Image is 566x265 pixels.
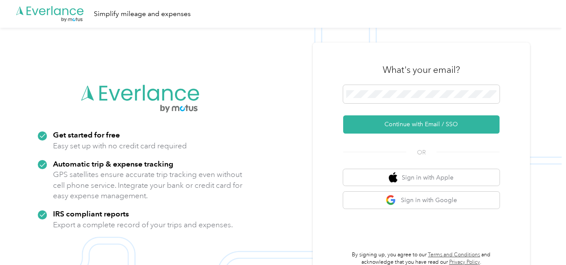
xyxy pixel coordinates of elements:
[53,159,173,168] strong: Automatic trip & expense tracking
[383,64,460,76] h3: What's your email?
[389,172,397,183] img: apple logo
[343,115,500,134] button: Continue with Email / SSO
[428,252,480,258] a: Terms and Conditions
[343,169,500,186] button: apple logoSign in with Apple
[343,192,500,209] button: google logoSign in with Google
[53,169,243,201] p: GPS satellites ensure accurate trip tracking even without cell phone service. Integrate your bank...
[53,141,187,151] p: Easy set up with no credit card required
[94,9,191,20] div: Simplify mileage and expenses
[386,195,397,206] img: google logo
[517,216,566,265] iframe: Everlance-gr Chat Button Frame
[53,219,233,230] p: Export a complete record of your trips and expenses.
[53,130,120,139] strong: Get started for free
[53,209,129,218] strong: IRS compliant reports
[406,148,437,157] span: OR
